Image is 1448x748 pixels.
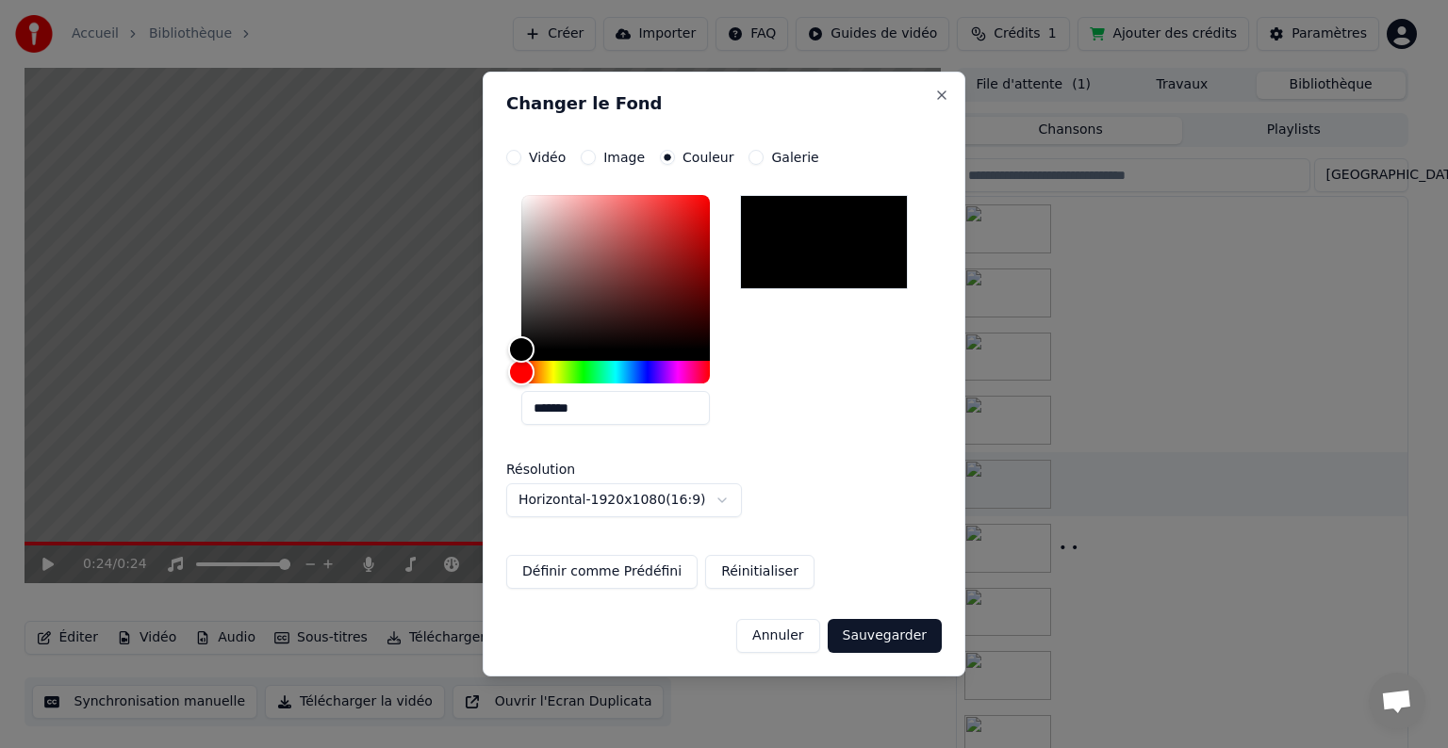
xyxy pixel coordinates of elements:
[705,555,814,589] button: Réinitialiser
[521,195,710,350] div: Color
[521,361,710,383] div: Hue
[828,619,942,653] button: Sauvegarder
[736,619,819,653] button: Annuler
[603,151,645,164] label: Image
[771,151,818,164] label: Galerie
[506,555,698,589] button: Définir comme Prédéfini
[506,463,695,476] label: Résolution
[529,151,566,164] label: Vidéo
[683,151,733,164] label: Couleur
[506,95,942,112] h2: Changer le Fond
